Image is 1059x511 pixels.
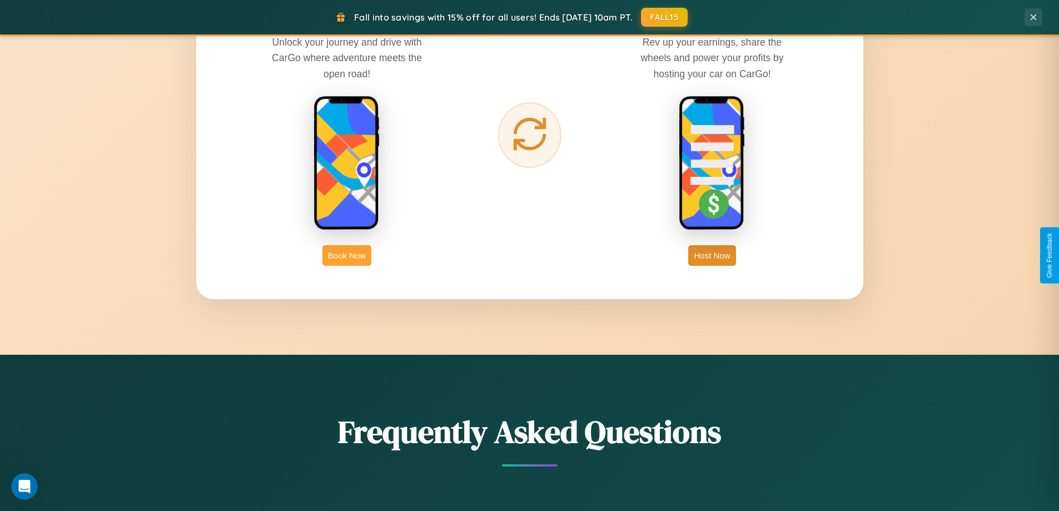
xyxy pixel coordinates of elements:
iframe: Intercom live chat [11,473,38,500]
button: FALL15 [641,8,688,27]
p: Unlock your journey and drive with CarGo where adventure meets the open road! [263,34,430,81]
img: host phone [679,96,745,231]
p: Rev up your earnings, share the wheels and power your profits by hosting your car on CarGo! [629,34,796,81]
button: Book Now [322,245,371,266]
div: Give Feedback [1046,233,1053,278]
img: rent phone [314,96,380,231]
button: Host Now [688,245,735,266]
span: Fall into savings with 15% off for all users! Ends [DATE] 10am PT. [354,12,633,23]
h2: Frequently Asked Questions [196,410,863,453]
